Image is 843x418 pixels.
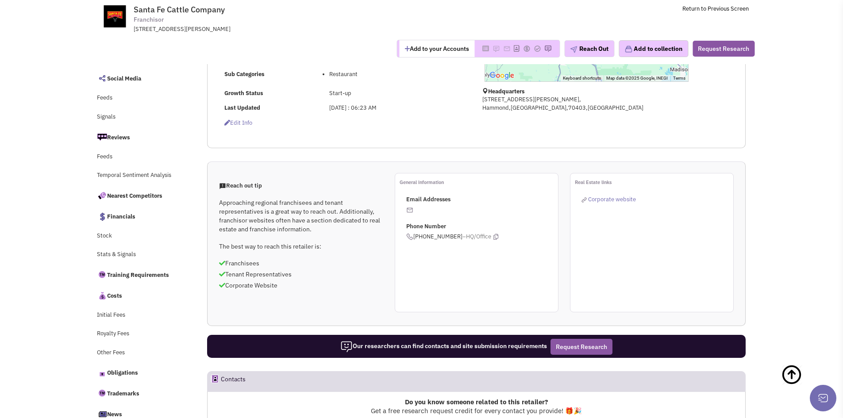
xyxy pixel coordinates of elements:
[221,372,246,391] h2: Contacts
[575,178,733,187] p: Real Estate links
[406,233,558,241] span: [PHONE_NUMBER]
[134,25,365,34] div: [STREET_ADDRESS][PERSON_NAME]
[406,222,558,231] p: Phone Number
[92,228,189,245] a: Stock
[371,406,582,415] span: Get a free research request credit for every contact you provide! 🎁🎉
[488,88,525,95] b: Headquarters
[92,69,189,88] a: Social Media
[606,76,668,81] span: Map data ©2025 Google, INEGI
[92,307,189,324] a: Initial Fees
[92,326,189,342] a: Royalty Fees
[564,40,614,57] button: Reach Out
[323,104,470,112] div: [DATE] : 06:23 AM
[781,355,825,413] a: Back To Top
[550,339,612,355] button: Request Research
[462,233,491,241] span: –HQ/Office
[523,45,530,52] img: Please add to your accounts
[570,46,577,53] img: plane.png
[588,196,636,203] span: Corporate website
[482,96,690,112] p: [STREET_ADDRESS][PERSON_NAME], Hammond,[GEOGRAPHIC_DATA],70403,[GEOGRAPHIC_DATA]
[92,128,189,146] a: Reviews
[673,76,685,81] a: Terms
[503,45,510,52] img: Please add to your accounts
[406,207,413,214] img: icon-email-active-16.png
[581,196,636,203] a: Corporate website
[619,40,688,57] button: Add to collection
[693,41,754,57] button: Request Research
[534,45,541,52] img: Please add to your accounts
[405,398,548,406] b: Do you know someone related to this retailer?
[563,75,601,81] button: Keyboard shortcuts
[400,178,558,187] p: General information
[224,89,263,97] b: Growth Status
[92,167,189,184] a: Temporal Sentiment Analysis
[329,70,465,79] li: Restaurant
[92,286,189,305] a: Costs
[219,242,383,251] p: The best way to reach this retailer is:
[92,186,189,205] a: Nearest Competitors
[219,182,262,189] span: Reach out tip
[92,109,189,126] a: Signals
[544,45,551,52] img: Please add to your accounts
[487,70,516,81] img: Google
[682,5,749,12] a: Return to Previous Screen
[224,119,252,127] span: Edit info
[340,342,547,350] span: Our researchers can find contacts and site submission requirements
[92,246,189,263] a: Stats & Signals
[399,40,474,57] button: Add to your Accounts
[224,104,260,111] b: Last Updated
[224,70,265,78] b: Sub Categories
[493,45,500,52] img: Please add to your accounts
[92,90,189,107] a: Feeds
[487,70,516,81] a: Open this area in Google Maps (opens a new window)
[92,384,189,403] a: Trademarks
[323,89,470,98] div: Start-up
[92,363,189,382] a: Obligations
[92,207,189,226] a: Financials
[406,196,558,204] p: Email Addresses
[219,270,383,279] p: Tenant Representatives
[340,341,353,353] img: icon-researcher-20.png
[624,45,632,53] img: icon-collection-lavender.png
[92,345,189,361] a: Other Fees
[219,259,383,268] p: Franchisees
[219,198,383,234] p: Approaching regional franchisees and tenant representatives is a great way to reach out. Addition...
[219,281,383,290] p: Corporate Website
[134,15,164,24] span: Franchisor
[92,265,189,284] a: Training Requirements
[406,233,413,240] img: icon-phone.png
[92,149,189,165] a: Feeds
[134,4,225,15] span: Santa Fe Cattle Company
[581,197,587,203] img: reachlinkicon.png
